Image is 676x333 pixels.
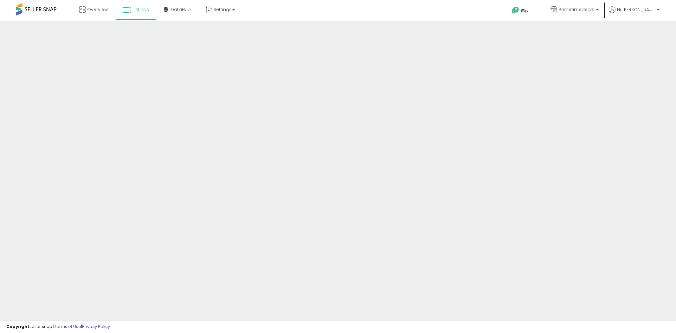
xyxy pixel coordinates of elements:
[512,6,519,14] i: Get Help
[132,6,149,13] span: Listings
[507,2,540,21] a: Help
[617,6,655,13] span: Hi [PERSON_NAME]
[609,6,660,21] a: Hi [PERSON_NAME]
[559,6,594,13] span: Primetimedeals
[87,6,108,13] span: Overview
[171,6,191,13] span: DataHub
[519,8,528,14] span: Help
